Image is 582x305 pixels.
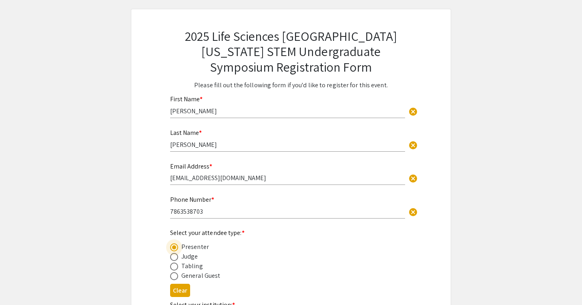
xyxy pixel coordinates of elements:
div: General Guest [181,271,220,281]
button: Clear [405,170,421,186]
span: cancel [408,107,418,116]
mat-label: Email Address [170,162,212,171]
button: Clear [405,204,421,220]
button: Clear [170,284,190,297]
h2: 2025 Life Sciences [GEOGRAPHIC_DATA][US_STATE] STEM Undergraduate Symposium Registration Form [170,28,412,74]
div: Judge [181,252,198,261]
mat-label: Phone Number [170,195,214,204]
button: Clear [405,103,421,119]
p: Please fill out the following form if you'd like to register for this event. [170,80,412,90]
div: Tabling [181,261,203,271]
div: Presenter [181,242,209,252]
mat-label: Select your attendee type: [170,229,245,237]
button: Clear [405,136,421,152]
input: Type Here [170,207,405,216]
mat-label: First Name [170,95,203,103]
span: cancel [408,207,418,217]
iframe: Chat [6,269,34,299]
mat-label: Last Name [170,128,202,137]
span: cancel [408,140,418,150]
input: Type Here [170,174,405,182]
input: Type Here [170,107,405,115]
span: cancel [408,174,418,183]
input: Type Here [170,140,405,149]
